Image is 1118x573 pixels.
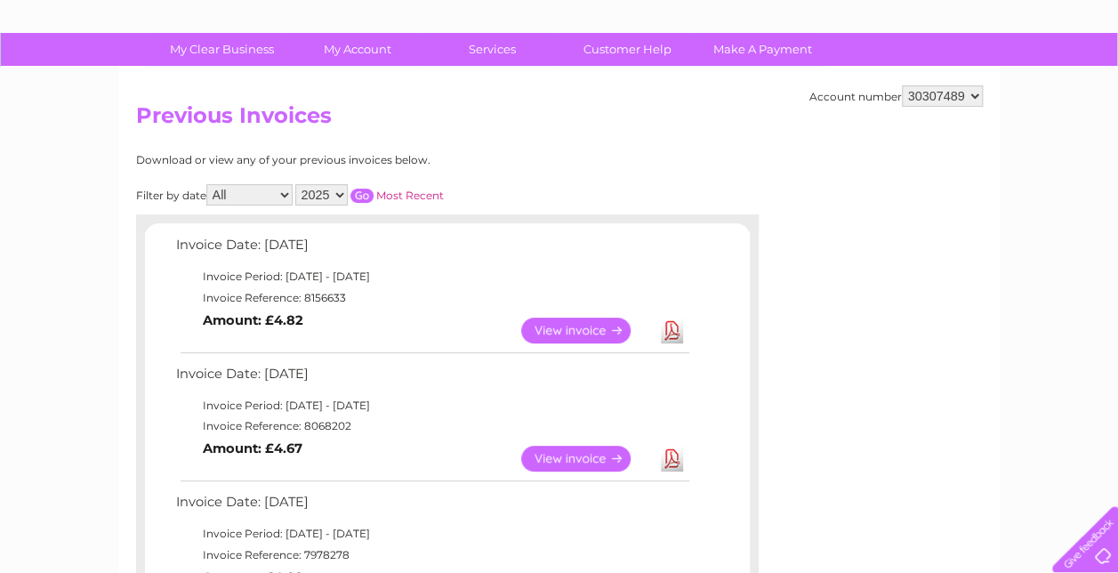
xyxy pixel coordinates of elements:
[783,9,905,31] a: 0333 014 3131
[521,446,652,472] a: View
[809,85,983,107] div: Account number
[963,76,989,89] a: Blog
[136,154,603,166] div: Download or view any of your previous invoices below.
[39,46,130,101] img: logo.png
[172,395,692,416] td: Invoice Period: [DATE] - [DATE]
[172,545,692,566] td: Invoice Reference: 7978278
[805,76,839,89] a: Water
[849,76,889,89] a: Energy
[136,184,603,206] div: Filter by date
[1000,76,1043,89] a: Contact
[172,266,692,287] td: Invoice Period: [DATE] - [DATE]
[140,10,980,86] div: Clear Business is a trading name of Verastar Limited (registered in [GEOGRAPHIC_DATA] No. 3667643...
[203,312,303,328] b: Amount: £4.82
[1059,76,1101,89] a: Log out
[172,362,692,395] td: Invoice Date: [DATE]
[149,33,295,66] a: My Clear Business
[899,76,953,89] a: Telecoms
[172,233,692,266] td: Invoice Date: [DATE]
[689,33,836,66] a: Make A Payment
[172,490,692,523] td: Invoice Date: [DATE]
[554,33,701,66] a: Customer Help
[661,318,683,343] a: Download
[172,416,692,437] td: Invoice Reference: 8068202
[172,287,692,309] td: Invoice Reference: 8156633
[661,446,683,472] a: Download
[419,33,566,66] a: Services
[136,103,983,137] h2: Previous Invoices
[172,523,692,545] td: Invoice Period: [DATE] - [DATE]
[203,440,302,456] b: Amount: £4.67
[521,318,652,343] a: View
[284,33,430,66] a: My Account
[376,189,444,202] a: Most Recent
